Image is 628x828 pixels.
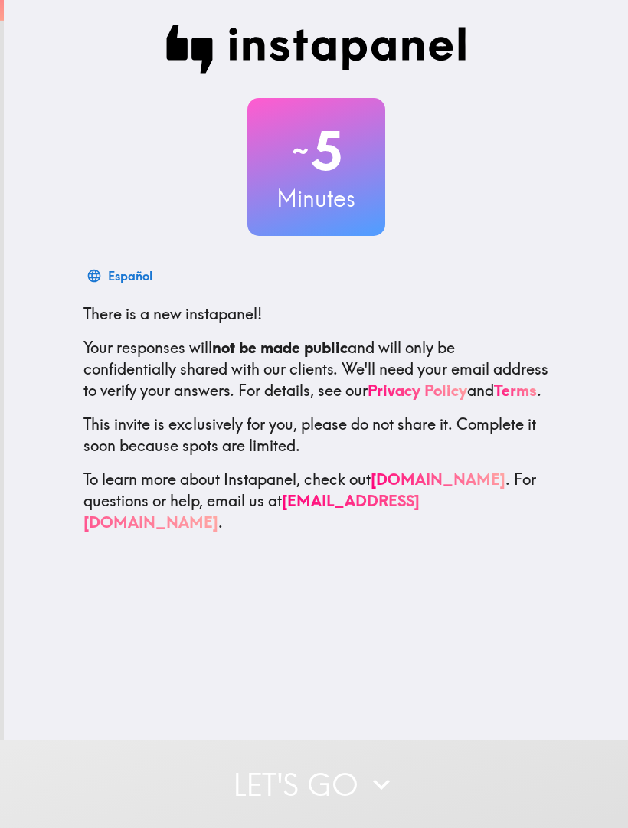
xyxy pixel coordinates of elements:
button: Español [83,260,159,291]
p: This invite is exclusively for you, please do not share it. Complete it soon because spots are li... [83,414,549,457]
span: There is a new instapanel! [83,304,262,323]
h3: Minutes [247,182,385,214]
p: Your responses will and will only be confidentially shared with our clients. We'll need your emai... [83,337,549,401]
a: Privacy Policy [368,381,467,400]
a: Terms [494,381,537,400]
p: To learn more about Instapanel, check out . For questions or help, email us at . [83,469,549,533]
a: [EMAIL_ADDRESS][DOMAIN_NAME] [83,491,420,532]
a: [DOMAIN_NAME] [371,470,505,489]
span: ~ [289,128,311,174]
img: Instapanel [166,25,466,74]
h2: 5 [247,119,385,182]
div: Español [108,265,152,286]
b: not be made public [212,338,348,357]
